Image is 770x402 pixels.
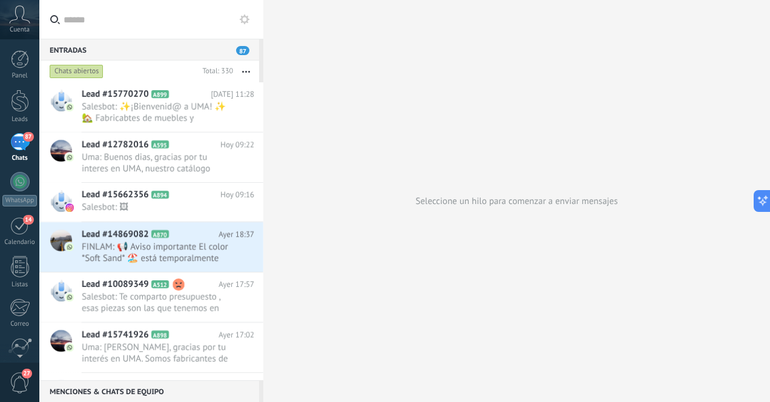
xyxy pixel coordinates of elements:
[82,291,231,314] span: Salesbot: Te comparto presupuesto , esas piezas son las que tenemos en stock. En un par de semana...
[236,46,249,55] span: 87
[82,278,149,291] span: Lead #10089349
[39,183,263,222] a: Lead #15662356 A894 Hoy 09:16 Salesbot: 🖼
[65,343,74,352] img: com.amocrm.amocrmwa.svg
[65,203,74,212] img: instagram.svg
[82,151,231,174] span: Uma: Buenos dias, gracias por tu interes en UMA, nuestro catálogo refleja principalmente el stock...
[39,380,259,402] div: Menciones & Chats de equipo
[220,139,254,151] span: Hoy 09:22
[39,39,259,61] div: Entradas
[82,341,231,364] span: Uma: [PERSON_NAME], gracias por tu interés en UMA. Somos fabricantes de mobiliario boutique artes...
[50,64,104,79] div: Chats abiertos
[220,189,254,201] span: Hoy 09:16
[151,140,169,148] span: A595
[82,139,149,151] span: Lead #12782016
[2,281,38,289] div: Listas
[219,329,254,341] span: Ayer 17:02
[22,369,32,378] span: 27
[39,82,263,132] a: Lead #15770270 A899 [DATE] 11:28 Salesbot: ✨¡Bienvenid@ a UMA! ✨ 🏡 Fabricabtes de muebles y decor...
[82,202,231,213] span: Salesbot: 🖼
[151,230,169,238] span: A870
[151,191,169,199] span: A894
[23,215,33,225] span: 14
[65,293,74,301] img: com.amocrm.amocrmwa.svg
[219,278,254,291] span: Ayer 17:57
[2,239,38,246] div: Calendario
[39,222,263,272] a: Lead #14869082 A870 Ayer 18:37 FINLAM: 📢 Aviso importante El color *Soft Sand* 🏖️ está temporalme...
[151,280,169,288] span: A512
[39,323,263,372] a: Lead #15741926 A898 Ayer 17:02 Uma: [PERSON_NAME], gracias por tu interés en UMA. Somos fabricant...
[2,320,38,328] div: Correo
[2,154,38,162] div: Chats
[197,65,233,77] div: Total: 330
[233,61,259,82] button: Más
[82,189,149,201] span: Lead #15662356
[82,379,149,391] span: Lead #15734050
[2,195,37,206] div: WhatsApp
[82,88,149,100] span: Lead #15770270
[65,243,74,251] img: com.amocrm.amocrmwa.svg
[65,103,74,111] img: com.amocrm.amocrmwa.svg
[151,90,169,98] span: A899
[151,331,169,338] span: A898
[211,88,254,100] span: [DATE] 11:28
[82,329,149,341] span: Lead #15741926
[220,379,254,391] span: Hoy 16:02
[65,153,74,162] img: com.amocrm.amocrmwa.svg
[82,241,231,264] span: FINLAM: 📢 Aviso importante El color *Soft Sand* 🏖️ está temporalmente agotado, pero muy pronto vo...
[10,26,30,34] span: Cuenta
[2,116,38,124] div: Leads
[39,133,263,182] a: Lead #12782016 A595 Hoy 09:22 Uma: Buenos dias, gracias por tu interes en UMA, nuestro catálogo r...
[39,272,263,322] a: Lead #10089349 A512 Ayer 17:57 Salesbot: Te comparto presupuesto , esas piezas son las que tenemo...
[82,228,149,240] span: Lead #14869082
[23,132,33,142] span: 87
[2,72,38,80] div: Panel
[219,228,254,240] span: Ayer 18:37
[82,101,231,124] span: Salesbot: ✨¡Bienvenid@ a UMA! ✨ 🏡 Fabricabtes de muebles y decoración artesanal 💫 Diseñamos y fab...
